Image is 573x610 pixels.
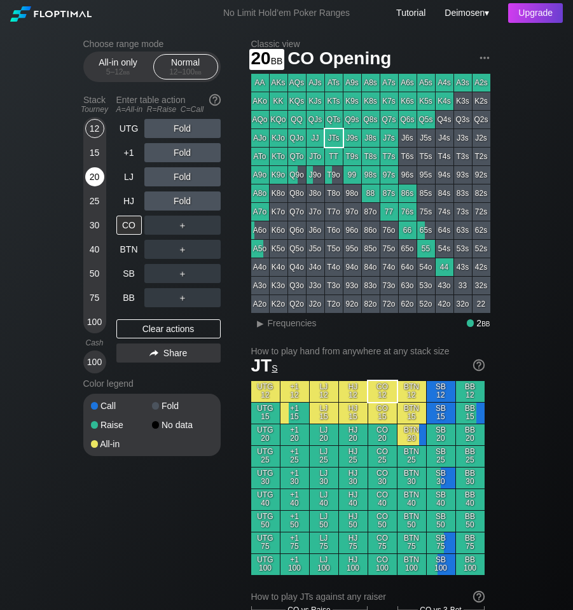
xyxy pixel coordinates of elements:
div: KTs [325,92,343,110]
div: 44 [436,258,453,276]
div: SB 40 [427,489,455,510]
div: SB [116,264,142,283]
img: help.32db89a4.svg [472,590,486,604]
div: Q3o [288,277,306,295]
div: T6s [399,148,417,165]
div: Stack [78,90,111,119]
div: K6o [270,221,287,239]
div: Fold [144,143,221,162]
div: 12 [85,119,104,138]
div: 63s [454,221,472,239]
div: 63o [399,277,417,295]
div: T4s [436,148,453,165]
div: J5s [417,129,435,147]
div: SB 25 [427,446,455,467]
div: CO 20 [368,424,397,445]
div: KK [270,92,287,110]
div: 95o [343,240,361,258]
div: A7o [251,203,269,221]
div: BB [116,288,142,307]
div: K8s [362,92,380,110]
div: 43s [454,258,472,276]
div: 75o [380,240,398,258]
div: HJ 20 [339,424,368,445]
div: JTs [325,129,343,147]
div: SB 15 [427,403,455,424]
div: QTo [288,148,306,165]
div: A9s [343,74,361,92]
span: JT [251,356,278,375]
div: K4s [436,92,453,110]
div: Q5o [288,240,306,258]
div: T9s [343,148,361,165]
div: QTs [325,111,343,128]
div: AQo [251,111,269,128]
div: BTN 50 [397,511,426,532]
div: All-in [91,440,152,448]
div: J7o [307,203,324,221]
div: 74o [380,258,398,276]
span: Frequencies [268,318,317,328]
div: +1 40 [280,489,309,510]
div: K4o [270,258,287,276]
div: T4o [325,258,343,276]
div: AA [251,74,269,92]
div: J2o [307,295,324,313]
div: LJ 12 [310,381,338,402]
div: J6o [307,221,324,239]
div: 84s [436,184,453,202]
div: 33 [454,277,472,295]
div: TT [325,148,343,165]
div: CO 40 [368,489,397,510]
div: J8s [362,129,380,147]
div: K8o [270,184,287,202]
div: 12 – 100 [159,67,212,76]
div: 40 [85,240,104,259]
div: 85o [362,240,380,258]
div: HJ 50 [339,511,368,532]
div: LJ 20 [310,424,338,445]
div: T2o [325,295,343,313]
div: LJ [116,167,142,186]
div: 62s [473,221,490,239]
div: 94s [436,166,453,184]
div: CO 30 [368,468,397,489]
div: SB 30 [427,468,455,489]
div: Cash [78,338,111,347]
div: 54o [417,258,435,276]
div: Fold [144,167,221,186]
div: Enter table action [116,90,221,119]
div: K5s [417,92,435,110]
div: +1 30 [280,468,309,489]
div: JJ [307,129,324,147]
div: 25 [85,191,104,211]
div: Q6o [288,221,306,239]
div: ＋ [144,264,221,283]
div: J2s [473,129,490,147]
div: Q9s [343,111,361,128]
span: bb [123,67,130,76]
div: LJ 15 [310,403,338,424]
div: 75s [417,203,435,221]
div: JTo [307,148,324,165]
div: BTN 20 [397,424,426,445]
div: 72o [380,295,398,313]
div: 82o [362,295,380,313]
div: K3s [454,92,472,110]
div: 74s [436,203,453,221]
span: s [272,360,277,374]
div: BB 12 [456,381,485,402]
div: 96s [399,166,417,184]
div: LJ 40 [310,489,338,510]
div: 53s [454,240,472,258]
div: Q3s [454,111,472,128]
span: bb [271,53,283,67]
div: Clear actions [116,319,221,338]
div: 77 [380,203,398,221]
div: BB 30 [456,468,485,489]
div: K9o [270,166,287,184]
h2: Choose range mode [83,39,221,49]
div: Q6s [399,111,417,128]
div: 83o [362,277,380,295]
div: AJs [307,74,324,92]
